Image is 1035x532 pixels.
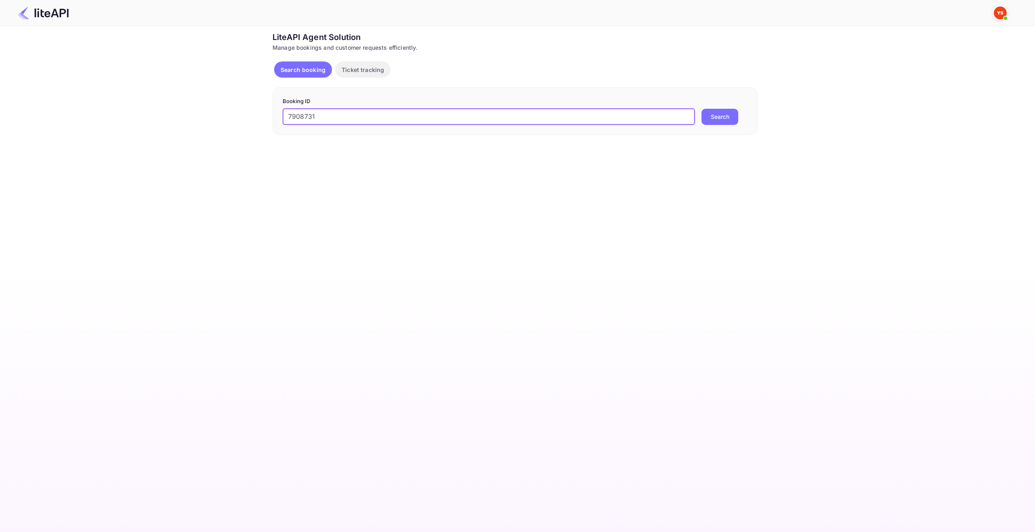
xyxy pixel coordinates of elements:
p: Booking ID [283,97,748,106]
button: Search [701,109,738,125]
input: Enter Booking ID (e.g., 63782194) [283,109,695,125]
p: Ticket tracking [342,65,384,74]
div: Manage bookings and customer requests efficiently. [272,43,758,52]
div: LiteAPI Agent Solution [272,31,758,43]
p: Search booking [281,65,325,74]
img: Yandex Support [994,6,1007,19]
img: LiteAPI Logo [18,6,69,19]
